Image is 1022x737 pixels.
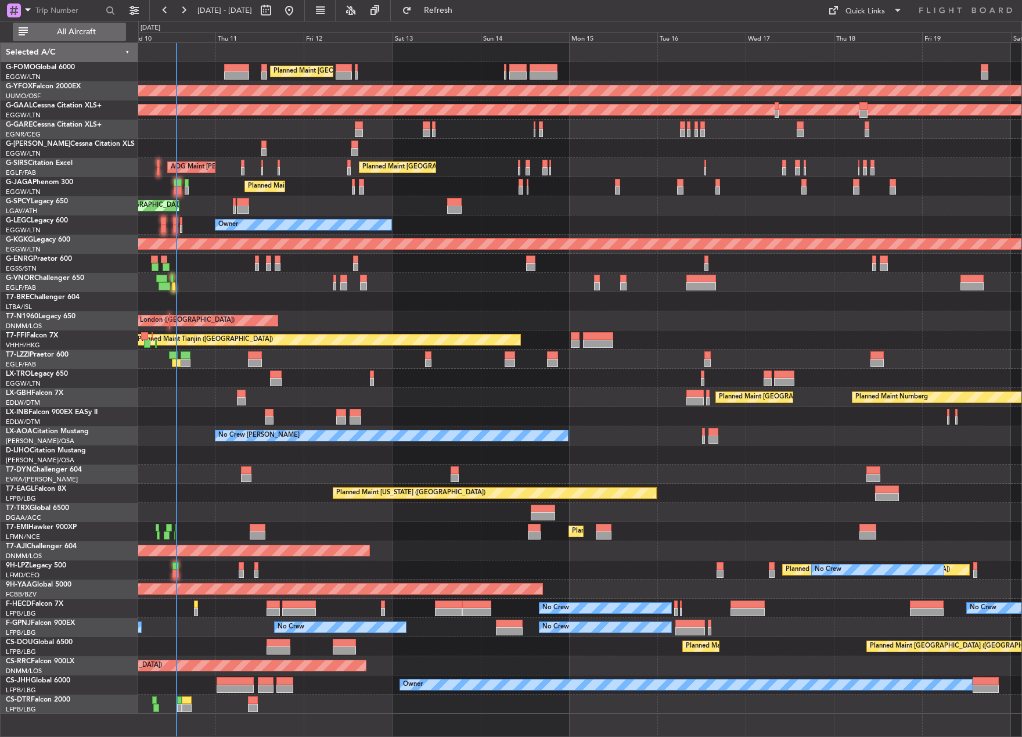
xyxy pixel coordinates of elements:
a: G-[PERSON_NAME]Cessna Citation XLS [6,141,135,148]
div: Planned Maint [GEOGRAPHIC_DATA] ([GEOGRAPHIC_DATA]) [248,178,431,195]
span: G-ENRG [6,256,33,263]
a: DNMM/LOS [6,552,42,560]
a: [PERSON_NAME]/QSA [6,456,74,465]
a: 9H-LPZLegacy 500 [6,562,66,569]
a: G-GARECessna Citation XLS+ [6,121,102,128]
span: CS-DOU [6,639,33,646]
a: LFPB/LBG [6,705,36,714]
a: G-FOMOGlobal 6000 [6,64,75,71]
a: CS-DOUGlobal 6500 [6,639,73,646]
span: All Aircraft [30,28,123,36]
div: Wed 17 [746,32,834,42]
span: T7-TRX [6,505,30,512]
span: LX-TRO [6,371,31,378]
a: LX-AOACitation Mustang [6,428,89,435]
a: EGGW/LTN [6,111,41,120]
a: EGLF/FAB [6,168,36,177]
div: Fri 19 [922,32,1010,42]
span: LX-GBH [6,390,31,397]
a: G-KGKGLegacy 600 [6,236,70,243]
a: EGGW/LTN [6,245,41,254]
button: All Aircraft [13,23,126,41]
span: T7-AJI [6,543,27,550]
div: Tue 16 [657,32,746,42]
div: Unplanned Maint [GEOGRAPHIC_DATA] ([PERSON_NAME] Intl) [66,197,254,214]
a: T7-FFIFalcon 7X [6,332,58,339]
div: Planned Maint [GEOGRAPHIC_DATA] ([GEOGRAPHIC_DATA]) [362,159,545,176]
button: Quick Links [822,1,908,20]
div: Owner [218,216,238,233]
a: T7-TRXGlobal 6500 [6,505,69,512]
div: Quick Links [845,6,885,17]
span: LX-AOA [6,428,33,435]
a: G-VNORChallenger 650 [6,275,84,282]
div: Thu 11 [215,32,304,42]
div: [DATE] [141,23,160,33]
div: Fri 12 [304,32,392,42]
span: T7-BRE [6,294,30,301]
a: EGLF/FAB [6,360,36,369]
div: Owner [403,676,423,693]
a: T7-LZZIPraetor 600 [6,351,69,358]
span: G-VNOR [6,275,34,282]
span: LX-INB [6,409,28,416]
span: 9H-YAA [6,581,32,588]
a: T7-EAGLFalcon 8X [6,486,66,492]
span: G-YFOX [6,83,33,90]
div: Planned Maint [GEOGRAPHIC_DATA] [572,523,683,540]
a: G-LEGCLegacy 600 [6,217,68,224]
span: CS-DTR [6,696,31,703]
span: T7-EMI [6,524,28,531]
a: EGGW/LTN [6,226,41,235]
div: AOG Maint [PERSON_NAME] [171,159,259,176]
a: UUMO/OSF [6,92,41,100]
a: [PERSON_NAME]/QSA [6,437,74,445]
a: T7-N1960Legacy 650 [6,313,75,320]
a: EGGW/LTN [6,73,41,81]
span: Refresh [414,6,463,15]
input: Trip Number [35,2,102,19]
a: EVRA/[PERSON_NAME] [6,475,78,484]
div: No Crew [542,599,569,617]
a: CS-RRCFalcon 900LX [6,658,74,665]
span: G-FOMO [6,64,35,71]
span: G-GARE [6,121,33,128]
div: Planned Maint Tianjin ([GEOGRAPHIC_DATA]) [138,331,273,348]
a: LFPB/LBG [6,494,36,503]
a: LGAV/ATH [6,207,37,215]
div: Planned Maint [GEOGRAPHIC_DATA] ([GEOGRAPHIC_DATA]) [274,63,456,80]
div: Planned Maint [GEOGRAPHIC_DATA] ([GEOGRAPHIC_DATA]) [686,638,869,655]
span: T7-LZZI [6,351,30,358]
span: T7-FFI [6,332,26,339]
span: F-GPNJ [6,620,31,627]
a: EGGW/LTN [6,379,41,388]
div: Wed 10 [127,32,215,42]
a: LTBA/ISL [6,303,32,311]
span: F-HECD [6,601,31,607]
a: F-HECDFalcon 7X [6,601,63,607]
a: CS-JHHGlobal 6000 [6,677,70,684]
span: D-IJHO [6,447,30,454]
span: T7-EAGL [6,486,34,492]
span: G-SPCY [6,198,31,205]
a: EGLF/FAB [6,283,36,292]
span: T7-DYN [6,466,32,473]
a: T7-DYNChallenger 604 [6,466,82,473]
div: Planned Maint [US_STATE] ([GEOGRAPHIC_DATA]) [336,484,485,502]
div: No Crew [542,619,569,636]
a: LFPB/LBG [6,609,36,618]
span: 9H-LPZ [6,562,29,569]
span: G-JAGA [6,179,33,186]
a: D-IJHOCitation Mustang [6,447,86,454]
div: Planned [GEOGRAPHIC_DATA] ([GEOGRAPHIC_DATA]) [786,561,950,578]
a: EGGW/LTN [6,188,41,196]
span: CS-JHH [6,677,31,684]
a: LFPB/LBG [6,648,36,656]
a: LFPB/LBG [6,628,36,637]
a: EGSS/STN [6,264,37,273]
a: G-JAGAPhenom 300 [6,179,73,186]
div: No Crew [815,561,841,578]
a: DNMM/LOS [6,322,42,330]
div: No Crew [278,619,304,636]
div: Sat 13 [393,32,481,42]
